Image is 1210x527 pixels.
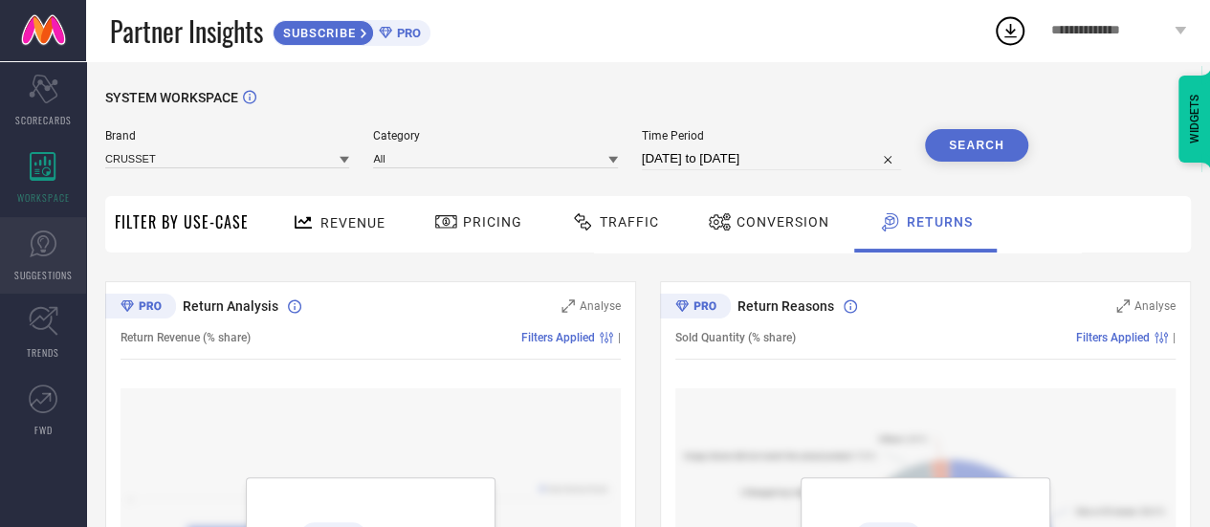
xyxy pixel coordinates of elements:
span: Partner Insights [110,11,263,51]
span: Conversion [737,214,829,230]
span: FWD [34,423,53,437]
span: Category [373,129,617,143]
span: Analyse [580,299,621,313]
span: SYSTEM WORKSPACE [105,90,238,105]
svg: Zoom [1116,299,1130,313]
input: Select time period [642,147,901,170]
div: Premium [105,294,176,322]
svg: Zoom [561,299,575,313]
button: Search [925,129,1028,162]
div: Premium [660,294,731,322]
span: | [1173,331,1176,344]
span: Filters Applied [521,331,595,344]
span: WORKSPACE [17,190,70,205]
span: SUGGESTIONS [14,268,73,282]
span: SCORECARDS [15,113,72,127]
span: Filters Applied [1076,331,1150,344]
span: Return Revenue (% share) [121,331,251,344]
span: | [618,331,621,344]
span: Returns [907,214,973,230]
a: SUBSCRIBEPRO [273,15,430,46]
span: TRENDS [27,345,59,360]
span: Filter By Use-Case [115,210,249,233]
span: Analyse [1134,299,1176,313]
span: PRO [392,26,421,40]
span: Pricing [463,214,522,230]
span: SUBSCRIBE [274,26,361,40]
span: Sold Quantity (% share) [675,331,796,344]
span: Return Analysis [183,298,278,314]
span: Traffic [600,214,659,230]
span: Brand [105,129,349,143]
span: Return Reasons [737,298,834,314]
span: Time Period [642,129,901,143]
span: Revenue [320,215,385,231]
div: Open download list [993,13,1027,48]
